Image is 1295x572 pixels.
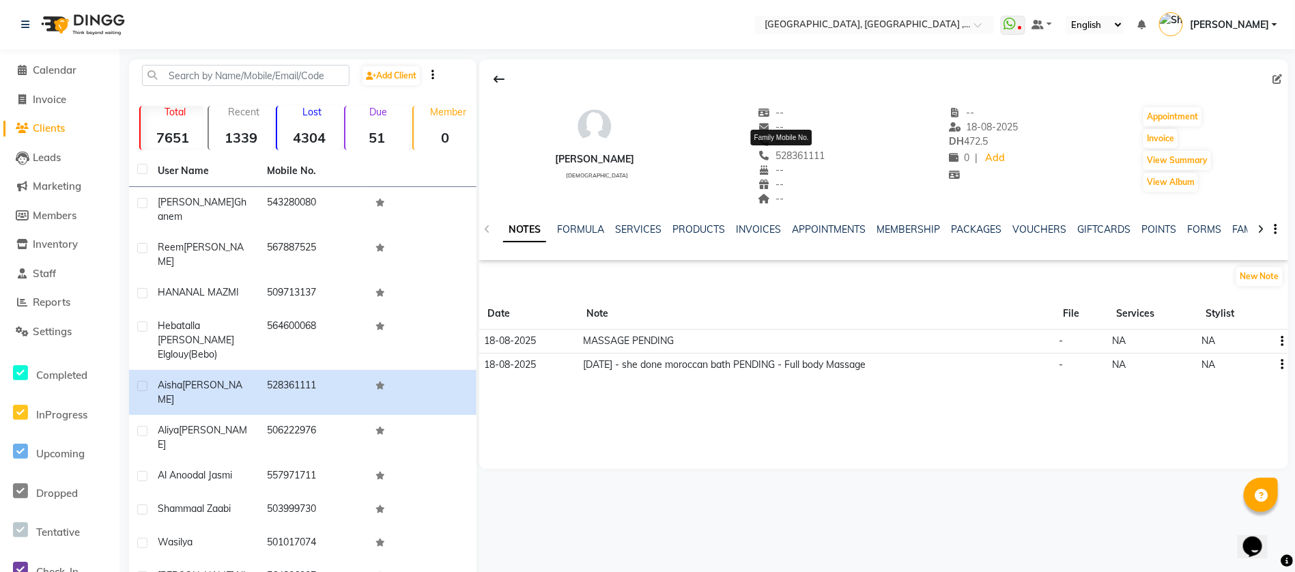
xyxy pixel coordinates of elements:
[579,353,1055,376] td: [DATE] - she done moroccan bath PENDING - Full body Massage
[751,130,812,145] div: Family Mobile No.
[1059,334,1063,347] span: -
[1109,298,1198,330] th: Services
[949,152,969,164] span: 0
[555,152,634,167] div: [PERSON_NAME]
[3,266,116,282] a: Staff
[485,66,513,92] div: Back to Client
[158,241,244,268] span: [PERSON_NAME]
[1143,107,1201,126] button: Appointment
[3,63,116,78] a: Calendar
[877,223,940,235] a: MEMBERSHIP
[1202,334,1216,347] span: NA
[158,379,242,405] span: [PERSON_NAME]
[36,487,78,500] span: Dropped
[259,370,368,415] td: 528361111
[1238,517,1281,558] iframe: chat widget
[1143,173,1198,192] button: View Album
[259,156,368,187] th: Mobile No.
[158,241,184,253] span: Reem
[1012,223,1066,235] a: VOUCHERS
[158,196,234,208] span: [PERSON_NAME]
[3,237,116,253] a: Inventory
[949,135,988,147] span: 472.5
[277,129,341,146] strong: 4304
[209,129,273,146] strong: 1339
[36,526,80,539] span: Tentative
[1143,129,1178,148] button: Invoice
[792,223,866,235] a: APPOINTMENTS
[949,121,1019,133] span: 18-08-2025
[3,150,116,166] a: Leads
[1202,358,1216,371] span: NA
[1143,151,1211,170] button: View Summary
[362,66,420,85] a: Add Client
[1187,223,1221,235] a: FORMS
[283,106,341,118] p: Lost
[484,358,536,371] span: 18-08-2025
[33,121,65,134] span: Clients
[35,5,128,44] img: logo
[150,156,259,187] th: User Name
[1190,18,1269,32] span: [PERSON_NAME]
[574,106,615,147] img: avatar
[615,223,661,235] a: SERVICES
[579,330,1055,354] td: MASSAGE PENDING
[141,129,205,146] strong: 7651
[672,223,725,235] a: PRODUCTS
[983,149,1007,168] a: Add
[259,494,368,527] td: 503999730
[736,223,781,235] a: INVOICES
[198,469,232,481] span: al jasmi
[567,172,629,179] span: [DEMOGRAPHIC_DATA]
[758,106,784,119] span: --
[557,223,604,235] a: FORMULA
[33,63,76,76] span: Calendar
[951,223,1001,235] a: PACKAGES
[36,369,87,382] span: Completed
[188,348,217,360] span: (bebo)
[158,379,182,391] span: aisha
[1113,358,1126,371] span: NA
[33,267,56,280] span: Staff
[259,527,368,560] td: 501017074
[3,179,116,195] a: Marketing
[3,92,116,108] a: Invoice
[975,151,978,165] span: |
[146,106,205,118] p: Total
[3,295,116,311] a: Reports
[259,311,368,370] td: 564600068
[949,106,975,119] span: --
[36,447,85,460] span: Upcoming
[3,208,116,224] a: Members
[259,187,368,232] td: 543280080
[758,149,825,162] span: 528361111
[579,298,1055,330] th: Note
[345,129,410,146] strong: 51
[1055,298,1108,330] th: File
[758,121,784,133] span: --
[158,536,193,548] span: wasilya
[33,180,81,192] span: Marketing
[158,319,234,360] span: Hebatalla [PERSON_NAME] elglouy
[158,469,198,481] span: al anood
[348,106,410,118] p: Due
[33,151,61,164] span: Leads
[758,192,784,205] span: --
[259,277,368,311] td: 509713137
[414,129,478,146] strong: 0
[1077,223,1130,235] a: GIFTCARDS
[33,93,66,106] span: Invoice
[1059,358,1063,371] span: -
[479,298,578,330] th: Date
[1236,267,1283,286] button: New Note
[158,502,197,515] span: Shamma
[33,296,70,309] span: Reports
[503,218,546,242] a: NOTES
[1197,298,1271,330] th: Stylist
[158,424,247,451] span: [PERSON_NAME]
[484,334,536,347] span: 18-08-2025
[949,135,964,147] span: DH
[197,502,231,515] span: al zaabi
[142,65,350,86] input: Search by Name/Mobile/Email/Code
[758,164,784,176] span: --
